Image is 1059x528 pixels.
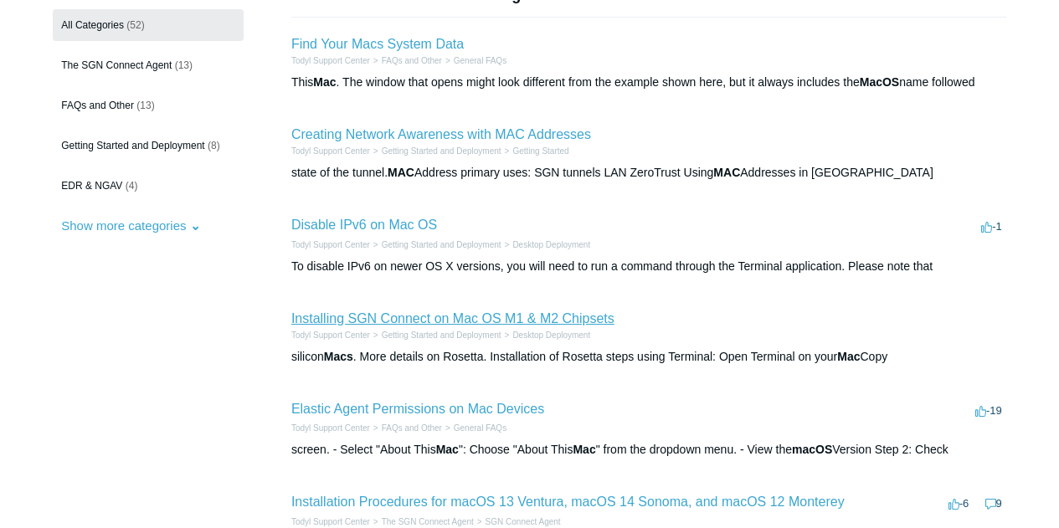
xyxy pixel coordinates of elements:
[291,74,1006,91] div: This . The window that opens might look different from the example shown here, but it always incl...
[388,166,414,179] em: MAC
[981,220,1002,233] span: -1
[61,100,134,111] span: FAQs and Other
[61,180,122,192] span: EDR & NGAV
[53,130,244,161] a: Getting Started and Deployment (8)
[454,423,506,433] a: General FAQs
[291,331,370,340] a: Todyl Support Center
[291,258,1006,275] div: To disable IPv6 on newer OS X versions, you will need to run a command through the Terminal appli...
[291,146,370,156] a: Todyl Support Center
[512,146,568,156] a: Getting Started
[126,19,144,31] span: (52)
[61,19,124,31] span: All Categories
[454,56,506,65] a: General FAQs
[324,350,353,363] em: Macs
[948,497,969,510] span: -6
[382,240,501,249] a: Getting Started and Deployment
[291,422,370,434] li: Todyl Support Center
[370,515,474,528] li: The SGN Connect Agent
[291,329,370,341] li: Todyl Support Center
[474,515,561,528] li: SGN Connect Agent
[501,238,591,251] li: Desktop Deployment
[291,441,1006,459] div: screen. - Select "About This ": Choose "About This " from the dropdown menu. - View the Version S...
[382,146,501,156] a: Getting Started and Deployment
[486,517,561,526] a: SGN Connect Agent
[370,238,501,251] li: Getting Started and Deployment
[370,422,442,434] li: FAQs and Other
[291,240,370,249] a: Todyl Support Center
[436,443,459,456] em: Mac
[291,37,464,51] a: Find Your Macs System Data
[860,75,899,89] em: MacOS
[136,100,154,111] span: (13)
[382,517,474,526] a: The SGN Connect Agent
[126,180,138,192] span: (4)
[382,56,442,65] a: FAQs and Other
[291,238,370,251] li: Todyl Support Center
[53,210,208,241] button: Show more categories
[61,140,204,151] span: Getting Started and Deployment
[291,311,614,326] a: Installing SGN Connect on Mac OS M1 & M2 Chipsets
[53,9,244,41] a: All Categories (52)
[501,329,591,341] li: Desktop Deployment
[713,166,740,179] em: MAC
[291,145,370,157] li: Todyl Support Center
[291,164,1006,182] div: state of the tunnel. Address primary uses: SGN tunnels LAN ZeroTrust Using Addresses in [GEOGRAPH...
[291,515,370,528] li: Todyl Support Center
[53,170,244,202] a: EDR & NGAV (4)
[442,54,506,67] li: General FAQs
[370,54,442,67] li: FAQs and Other
[291,54,370,67] li: Todyl Support Center
[382,423,442,433] a: FAQs and Other
[175,59,193,71] span: (13)
[382,331,501,340] a: Getting Started and Deployment
[512,331,590,340] a: Desktop Deployment
[291,495,845,509] a: Installation Procedures for macOS 13 Ventura, macOS 14 Sonoma, and macOS 12 Monterey
[512,240,590,249] a: Desktop Deployment
[501,145,569,157] li: Getting Started
[442,422,506,434] li: General FAQs
[61,59,172,71] span: The SGN Connect Agent
[291,127,591,141] a: Creating Network Awareness with MAC Addresses
[291,56,370,65] a: Todyl Support Center
[985,497,1002,510] span: 9
[837,350,860,363] em: Mac
[291,402,544,416] a: Elastic Agent Permissions on Mac Devices
[573,443,595,456] em: Mac
[370,329,501,341] li: Getting Started and Deployment
[291,517,370,526] a: Todyl Support Center
[975,404,1002,417] span: -19
[313,75,336,89] em: Mac
[53,90,244,121] a: FAQs and Other (13)
[208,140,220,151] span: (8)
[370,145,501,157] li: Getting Started and Deployment
[291,423,370,433] a: Todyl Support Center
[291,348,1006,366] div: silicon . More details on Rosetta. Installation of Rosetta steps using Terminal: Open Terminal on...
[291,218,437,232] a: Disable IPv6 on Mac OS
[53,49,244,81] a: The SGN Connect Agent (13)
[792,443,832,456] em: macOS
